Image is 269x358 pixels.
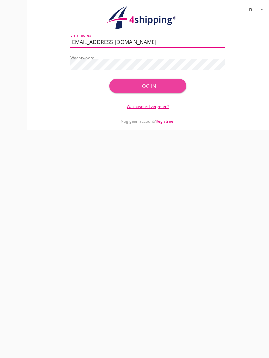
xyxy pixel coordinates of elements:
[127,104,169,109] a: Wachtwoord vergeten?
[70,37,225,47] input: Emailadres
[258,5,266,13] i: arrow_drop_down
[156,118,175,124] a: Registreer
[249,6,254,12] div: nl
[109,79,187,93] button: Log in
[70,110,225,124] div: Nog geen account?
[105,5,191,30] img: logo.1f945f1d.svg
[120,82,176,90] div: Log in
